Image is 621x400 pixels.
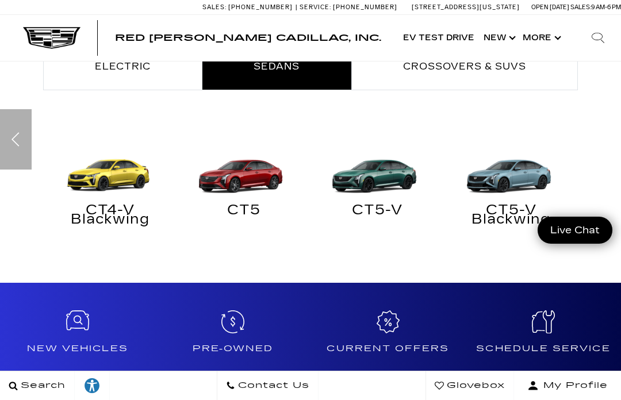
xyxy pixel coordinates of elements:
img: CT5 [183,135,305,196]
button: Open user profile menu [514,371,621,400]
a: Glovebox [425,371,514,400]
a: Crossovers & SUVs [352,44,577,90]
a: Live Chat [538,217,612,244]
div: CT5-V Blackwing [453,205,570,229]
img: CT4-V Blackwing [49,135,171,196]
a: Schedule Service [466,283,621,391]
a: Electric [44,44,202,90]
a: [STREET_ADDRESS][US_STATE] [412,3,520,11]
h4: Current Offers [315,343,461,355]
span: Sales: [570,3,591,11]
span: Contact Us [235,378,309,394]
h4: Schedule Service [470,343,616,355]
div: CT5-V [319,205,436,220]
span: Electric [95,61,151,72]
a: Contact Us [217,371,319,400]
a: Pre-Owned [155,283,310,391]
span: Service: [300,3,331,11]
a: EV Test Drive [398,15,479,61]
img: Cadillac Dark Logo with Cadillac White Text [23,27,80,49]
span: Sales: [202,3,227,11]
span: Crossovers & SUVs [403,61,526,72]
a: Explore your accessibility options [75,371,110,400]
button: More [518,15,563,61]
img: CT5-V [316,135,439,196]
a: Service: [PHONE_NUMBER] [296,4,400,10]
span: Red [PERSON_NAME] Cadillac, Inc. [115,32,381,43]
a: Red [PERSON_NAME] Cadillac, Inc. [115,33,381,43]
a: Sedans [202,44,351,90]
span: Search [18,378,66,394]
span: Glovebox [444,378,505,394]
div: CT5 [186,205,302,220]
span: Sedans [254,61,300,72]
a: CT5-V CT5-V [310,135,444,228]
span: Live Chat [545,224,605,237]
a: CT5-V Blackwing CT5-V Blackwing [444,135,578,237]
img: CT5-V Blackwing [450,135,573,196]
span: [PHONE_NUMBER] [333,3,397,11]
a: CT5 CT5 [177,135,311,228]
h4: Pre-Owned [160,343,306,355]
span: My Profile [539,378,608,394]
a: New [479,15,518,61]
a: Current Offers [310,283,466,391]
span: Open [DATE] [531,3,569,11]
a: Sales: [PHONE_NUMBER] [202,4,296,10]
span: [PHONE_NUMBER] [228,3,293,11]
div: Explore your accessibility options [75,377,109,394]
div: CT4-V Blackwing [52,205,168,229]
h4: New Vehicles [5,343,151,355]
a: CT4-V Blackwing CT4-V Blackwing [43,135,177,237]
span: 9 AM-6 PM [591,3,621,11]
